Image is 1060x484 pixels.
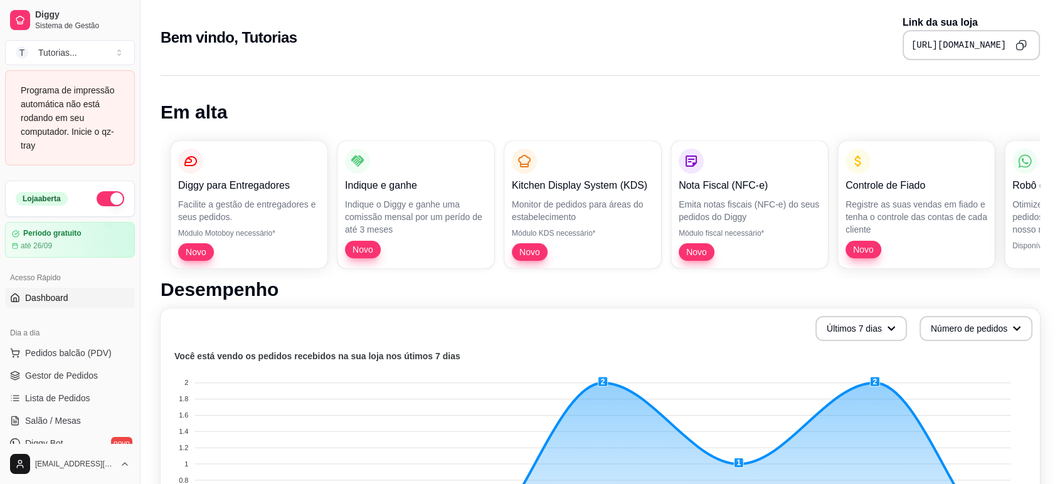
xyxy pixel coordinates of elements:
[679,228,820,238] p: Módulo fiscal necessário*
[845,198,987,236] p: Registre as suas vendas em fiado e tenha o controle das contas de cada cliente
[337,141,494,268] button: Indique e ganheIndique o Diggy e ganhe uma comissão mensal por um perído de até 3 mesesNovo
[171,141,327,268] button: Diggy para EntregadoresFacilite a gestão de entregadores e seus pedidos.Módulo Motoboy necessário...
[178,228,320,238] p: Módulo Motoboy necessário*
[920,316,1032,341] button: Número de pedidos
[178,178,320,193] p: Diggy para Entregadores
[25,369,98,382] span: Gestor de Pedidos
[903,15,1040,30] p: Link da sua loja
[16,46,28,59] span: T
[838,141,995,268] button: Controle de FiadoRegistre as suas vendas em fiado e tenha o controle das contas de cada clienteNovo
[512,178,654,193] p: Kitchen Display System (KDS)
[504,141,661,268] button: Kitchen Display System (KDS)Monitor de pedidos para áreas do estabelecimentoMódulo KDS necessário...
[5,288,135,308] a: Dashboard
[178,198,320,223] p: Facilite a gestão de entregadores e seus pedidos.
[161,101,1040,124] h1: Em alta
[514,246,545,258] span: Novo
[25,414,81,427] span: Salão / Mesas
[184,379,188,386] tspan: 2
[5,449,135,479] button: [EMAIL_ADDRESS][DOMAIN_NAME]
[161,28,297,48] h2: Bem vindo, Tutorias
[97,191,124,206] button: Alterar Status
[5,5,135,35] a: DiggySistema de Gestão
[21,241,52,251] article: até 26/09
[671,141,828,268] button: Nota Fiscal (NFC-e)Emita notas fiscais (NFC-e) do seus pedidos do DiggyMódulo fiscal necessário*Novo
[911,39,1006,51] pre: [URL][DOMAIN_NAME]
[179,428,188,435] tspan: 1.4
[845,178,987,193] p: Controle de Fiado
[174,351,460,361] text: Você está vendo os pedidos recebidos na sua loja nos útimos 7 dias
[5,323,135,343] div: Dia a dia
[23,229,82,238] article: Período gratuito
[5,366,135,386] a: Gestor de Pedidos
[848,243,879,256] span: Novo
[179,411,188,419] tspan: 1.6
[35,9,130,21] span: Diggy
[5,411,135,431] a: Salão / Mesas
[815,316,907,341] button: Últimos 7 dias
[347,243,378,256] span: Novo
[345,198,487,236] p: Indique o Diggy e ganhe uma comissão mensal por um perído de até 3 meses
[512,198,654,223] p: Monitor de pedidos para áreas do estabelecimento
[179,476,188,484] tspan: 0.8
[5,433,135,453] a: Diggy Botnovo
[38,46,77,59] div: Tutorias ...
[679,178,820,193] p: Nota Fiscal (NFC-e)
[161,278,1040,301] h1: Desempenho
[181,246,211,258] span: Novo
[345,178,487,193] p: Indique e ganhe
[16,192,68,206] div: Loja aberta
[5,268,135,288] div: Acesso Rápido
[179,444,188,451] tspan: 1.2
[512,228,654,238] p: Módulo KDS necessário*
[25,437,63,450] span: Diggy Bot
[25,392,90,404] span: Lista de Pedidos
[25,292,68,304] span: Dashboard
[5,40,135,65] button: Select a team
[681,246,712,258] span: Novo
[35,21,130,31] span: Sistema de Gestão
[25,347,112,359] span: Pedidos balcão (PDV)
[5,222,135,258] a: Período gratuitoaté 26/09
[35,459,115,469] span: [EMAIL_ADDRESS][DOMAIN_NAME]
[679,198,820,223] p: Emita notas fiscais (NFC-e) do seus pedidos do Diggy
[1011,35,1031,55] button: Copy to clipboard
[179,395,188,402] tspan: 1.8
[21,83,119,152] div: Programa de impressão automática não está rodando em seu computador. Inicie o qz-tray
[184,460,188,468] tspan: 1
[5,388,135,408] a: Lista de Pedidos
[5,343,135,363] button: Pedidos balcão (PDV)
